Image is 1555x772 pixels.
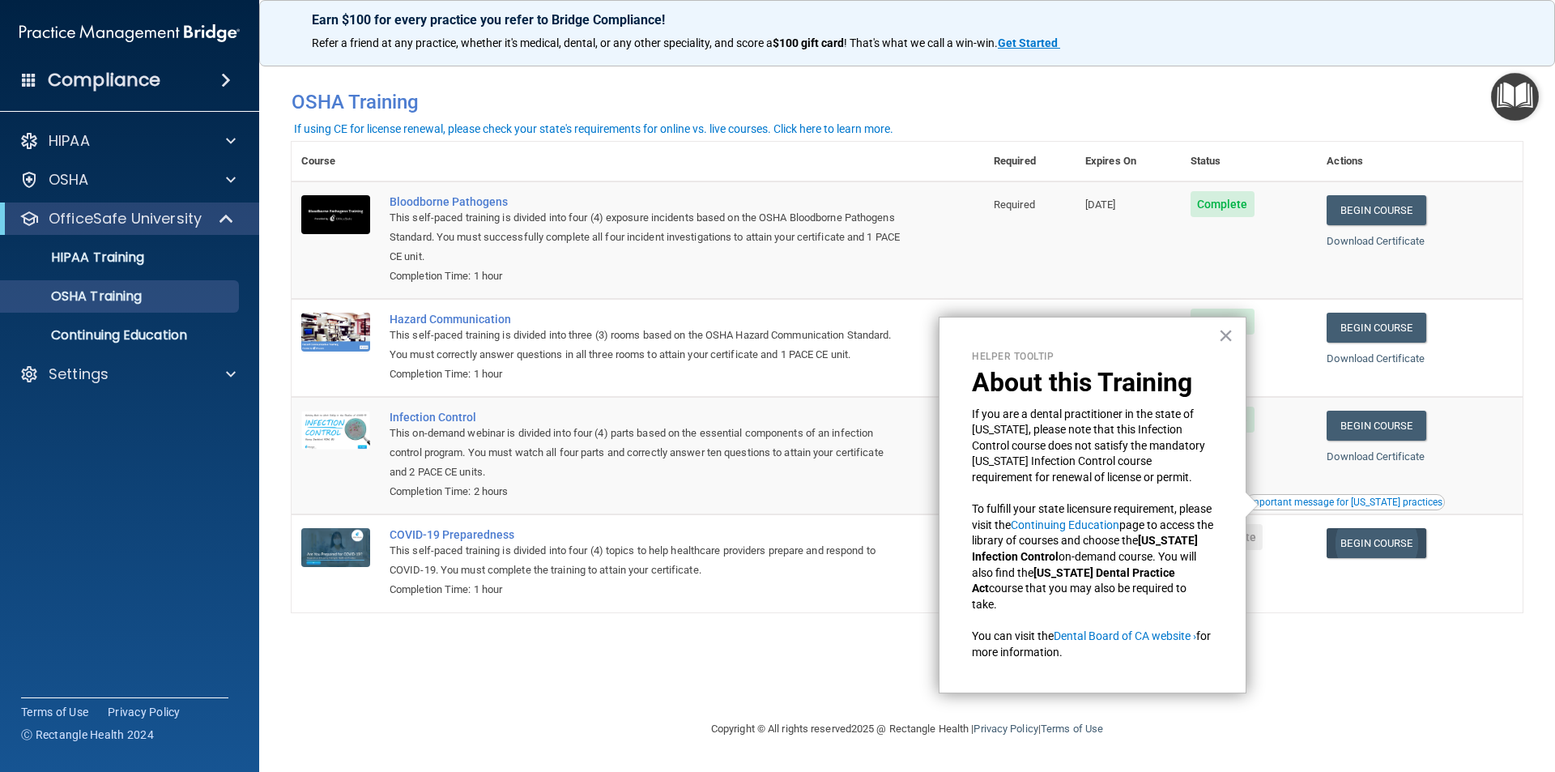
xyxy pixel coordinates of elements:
a: Privacy Policy [973,723,1037,735]
span: ! That's what we call a win-win. [844,36,998,49]
div: COVID-19 Preparedness [390,528,903,541]
p: Settings [49,365,109,384]
div: Infection Control [390,411,903,424]
th: Course [292,142,380,181]
p: Earn $100 for every practice you refer to Bridge Compliance! [312,12,1502,28]
button: Read this if you are a dental practitioner in the state of CA [1246,494,1445,510]
a: Terms of Use [21,704,88,720]
div: Completion Time: 1 hour [390,267,903,286]
h4: Compliance [48,69,160,92]
div: Copyright © All rights reserved 2025 @ Rectangle Health | | [611,703,1203,755]
span: on-demand course. You will also find the [972,550,1199,579]
a: Privacy Policy [108,704,181,720]
th: Expires On [1076,142,1181,181]
div: Bloodborne Pathogens [390,195,903,208]
button: Open Resource Center [1491,73,1539,121]
img: PMB logo [19,17,240,49]
a: Begin Course [1327,528,1425,558]
div: Completion Time: 1 hour [390,365,903,384]
p: OfficeSafe University [49,209,202,228]
div: Completion Time: 1 hour [390,580,903,599]
span: Refer a friend at any practice, whether it's medical, dental, or any other speciality, and score a [312,36,773,49]
th: Actions [1317,142,1523,181]
div: Hazard Communication [390,313,903,326]
th: Status [1181,142,1318,181]
span: Required [994,198,1035,211]
a: Continuing Education [1011,518,1119,531]
h4: OSHA Training [292,91,1523,113]
button: Close [1218,322,1233,348]
span: course that you may also be required to take. [972,582,1189,611]
div: Completion Time: 2 hours [390,482,903,501]
div: This self-paced training is divided into four (4) topics to help healthcare providers prepare and... [390,541,903,580]
p: OSHA [49,170,89,190]
a: Download Certificate [1327,450,1425,463]
span: Complete [1191,309,1255,335]
p: Helper Tooltip [972,350,1213,364]
a: Dental Board of CA website › [1054,629,1196,642]
span: [DATE] [1085,198,1116,211]
a: Terms of Use [1041,723,1103,735]
a: Download Certificate [1327,352,1425,365]
div: This self-paced training is divided into three (3) rooms based on the OSHA Hazard Communication S... [390,326,903,365]
div: If using CE for license renewal, please check your state's requirements for online vs. live cours... [294,123,893,134]
span: Complete [1191,191,1255,217]
p: Continuing Education [11,327,232,343]
p: HIPAA [49,131,90,151]
strong: Get Started [998,36,1058,49]
a: Download Certificate [1327,235,1425,247]
div: This self-paced training is divided into four (4) exposure incidents based on the OSHA Bloodborne... [390,208,903,267]
span: To fulfill your state licensure requirement, please visit the [972,502,1214,531]
th: Required [984,142,1076,181]
p: OSHA Training [11,288,142,305]
span: Ⓒ Rectangle Health 2024 [21,727,154,743]
p: If you are a dental practitioner in the state of [US_STATE], please note that this Infection Cont... [972,407,1213,486]
strong: [US_STATE] Dental Practice Act [972,566,1178,595]
strong: $100 gift card [773,36,844,49]
a: Begin Course [1327,195,1425,225]
p: About this Training [972,367,1213,398]
div: This on-demand webinar is divided into four (4) parts based on the essential components of an inf... [390,424,903,482]
p: HIPAA Training [11,250,144,266]
span: You can visit the [972,629,1054,642]
a: Begin Course [1327,313,1425,343]
div: Important message for [US_STATE] practices [1248,497,1442,507]
span: for more information. [972,629,1213,659]
a: Begin Course [1327,411,1425,441]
